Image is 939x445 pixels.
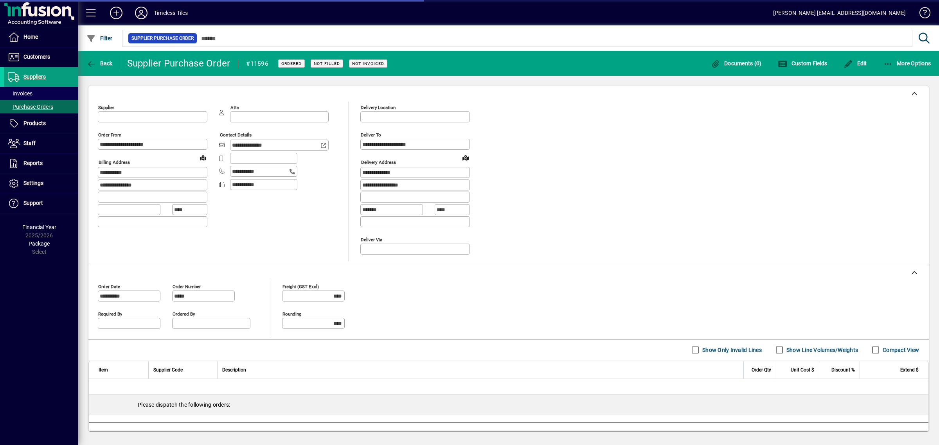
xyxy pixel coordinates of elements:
[85,31,115,45] button: Filter
[98,105,114,110] mat-label: Supplier
[8,104,53,110] span: Purchase Orders
[711,60,762,66] span: Documents (0)
[281,61,302,66] span: Ordered
[104,6,129,20] button: Add
[8,90,32,97] span: Invoices
[173,284,201,289] mat-label: Order number
[900,366,919,374] span: Extend $
[785,346,858,354] label: Show Line Volumes/Weights
[4,114,78,133] a: Products
[86,35,113,41] span: Filter
[4,47,78,67] a: Customers
[361,105,396,110] mat-label: Delivery Location
[131,34,194,42] span: Supplier Purchase Order
[314,61,340,66] span: Not Filled
[4,154,78,173] a: Reports
[4,194,78,213] a: Support
[246,57,268,70] div: #11596
[22,224,56,230] span: Financial Year
[29,240,50,247] span: Package
[23,180,43,186] span: Settings
[89,395,928,415] div: Please dispatch the following orders:
[173,311,195,316] mat-label: Ordered by
[352,61,384,66] span: Not Invoiced
[23,160,43,166] span: Reports
[776,56,829,70] button: Custom Fields
[23,74,46,80] span: Suppliers
[282,311,301,316] mat-label: Rounding
[222,366,246,374] span: Description
[831,366,855,374] span: Discount %
[98,311,122,316] mat-label: Required by
[752,366,771,374] span: Order Qty
[791,366,814,374] span: Unit Cost $
[230,105,239,110] mat-label: Attn
[881,346,919,354] label: Compact View
[23,34,38,40] span: Home
[154,7,188,19] div: Timeless Tiles
[23,120,46,126] span: Products
[361,132,381,138] mat-label: Deliver To
[883,60,931,66] span: More Options
[98,284,120,289] mat-label: Order date
[23,54,50,60] span: Customers
[701,346,762,354] label: Show Only Invalid Lines
[361,237,382,242] mat-label: Deliver via
[153,366,183,374] span: Supplier Code
[23,200,43,206] span: Support
[4,87,78,100] a: Invoices
[85,56,115,70] button: Back
[4,27,78,47] a: Home
[4,100,78,113] a: Purchase Orders
[23,140,36,146] span: Staff
[129,6,154,20] button: Profile
[127,57,230,70] div: Supplier Purchase Order
[842,56,869,70] button: Edit
[881,56,933,70] button: More Options
[78,56,121,70] app-page-header-button: Back
[4,134,78,153] a: Staff
[914,2,929,27] a: Knowledge Base
[99,366,108,374] span: Item
[197,151,209,164] a: View on map
[844,60,867,66] span: Edit
[459,151,472,164] a: View on map
[709,56,764,70] button: Documents (0)
[86,60,113,66] span: Back
[773,7,906,19] div: [PERSON_NAME] [EMAIL_ADDRESS][DOMAIN_NAME]
[778,60,827,66] span: Custom Fields
[282,284,319,289] mat-label: Freight (GST excl)
[4,174,78,193] a: Settings
[98,132,121,138] mat-label: Order from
